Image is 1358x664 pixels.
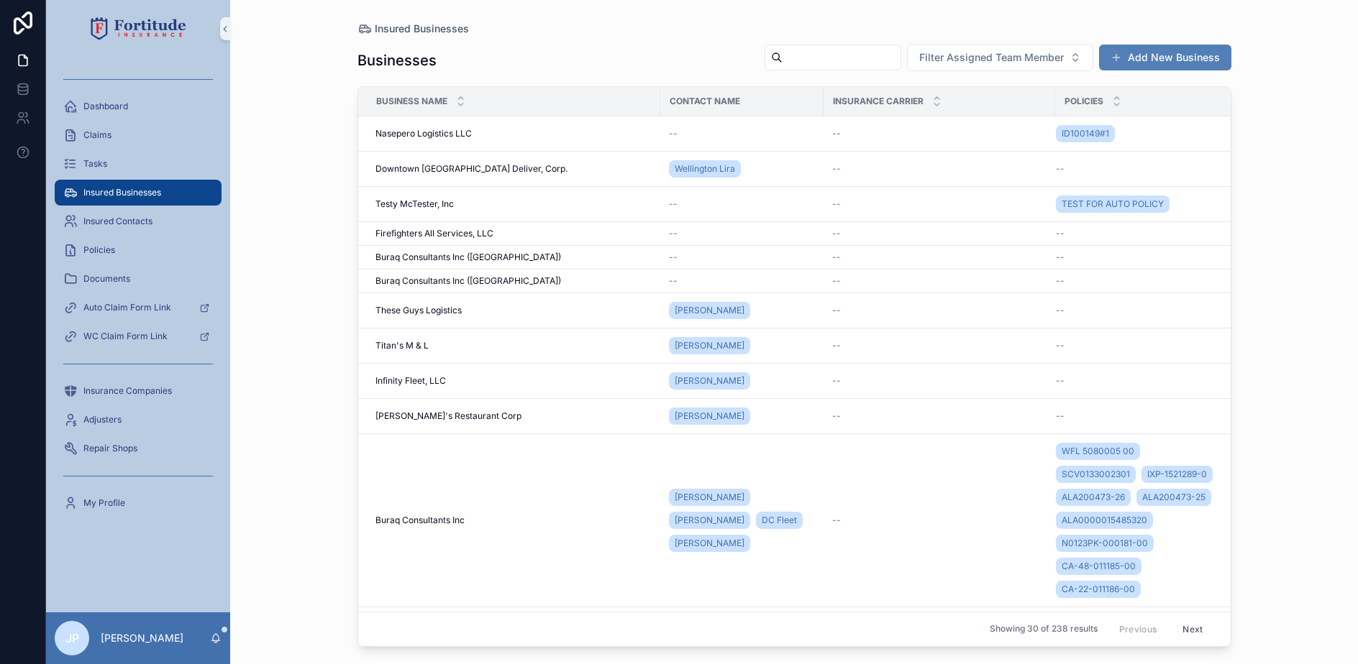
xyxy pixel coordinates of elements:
[669,337,750,354] a: [PERSON_NAME]
[832,275,841,287] span: --
[375,198,454,210] span: Testy McTester, Inc
[46,57,230,535] div: scrollable content
[83,273,130,285] span: Documents
[55,180,222,206] a: Insured Businesses
[832,228,841,239] span: --
[1062,584,1135,595] span: CA-22-011186-00
[1062,198,1164,210] span: TEST FOR AUTO POLICY
[55,151,222,177] a: Tasks
[832,340,1047,351] a: --
[375,410,652,422] a: [PERSON_NAME]'s Restaurant Corp
[375,22,469,36] span: Insured Businesses
[1056,410,1223,422] a: --
[833,96,924,107] span: Insurance Carrier
[1142,492,1206,503] span: ALA200473-25
[375,275,561,287] span: Buraq Consultants Inc ([GEOGRAPHIC_DATA])
[669,275,815,287] a: --
[1056,440,1223,601] a: WFL 5080005 00SCV0133002301IXP-1521289-0ALA200473-26ALA200473-25ALA0000015485320N0123PK-000181-00...
[65,630,79,647] span: JP
[1056,228,1065,239] span: --
[669,160,741,177] a: Wellington Lira
[83,497,125,509] span: My Profile
[1056,581,1141,598] a: CA-22-011186-00
[675,515,744,526] span: [PERSON_NAME]
[832,340,841,351] span: --
[357,50,437,70] h1: Businesses
[832,128,1047,139] a: --
[1056,122,1223,145] a: ID100149#1
[669,299,815,322] a: [PERSON_NAME]
[669,128,815,139] a: --
[83,244,115,256] span: Policies
[83,302,171,313] span: Auto Claim Form Link
[669,334,815,357] a: [PERSON_NAME]
[1056,195,1170,213] a: TEST FOR AUTO POLICY
[832,163,1047,175] a: --
[669,252,815,263] a: --
[832,305,1047,316] a: --
[669,198,815,210] a: --
[1056,193,1223,216] a: TEST FOR AUTO POLICY
[832,375,1047,387] a: --
[832,228,1047,239] a: --
[55,295,222,321] a: Auto Claim Form Link
[669,512,750,529] a: [PERSON_NAME]
[1062,446,1134,457] span: WFL 5080005 00
[1056,489,1131,506] a: ALA200473-26
[83,187,161,198] span: Insured Businesses
[1056,443,1140,460] a: WFL 5080005 00
[675,163,735,175] span: Wellington Lira
[1056,340,1065,351] span: --
[1062,561,1136,572] span: CA-48-011185-00
[1056,305,1065,316] span: --
[83,129,111,141] span: Claims
[55,266,222,292] a: Documents
[55,237,222,263] a: Policies
[375,410,521,422] span: [PERSON_NAME]'s Restaurant Corp
[832,128,841,139] span: --
[1056,466,1136,483] a: SCV0133002301
[1056,163,1223,175] a: --
[762,515,797,526] span: DC Fleet
[375,198,652,210] a: Testy McTester, Inc
[1056,340,1223,351] a: --
[1062,469,1130,480] span: SCV0133002301
[832,410,841,422] span: --
[1056,163,1065,175] span: --
[1062,515,1147,526] span: ALA0000015485320
[375,515,652,526] a: Buraq Consultants Inc
[1147,469,1207,480] span: IXP-1521289-0
[1172,618,1213,640] button: Next
[675,492,744,503] span: [PERSON_NAME]
[55,93,222,119] a: Dashboard
[55,490,222,516] a: My Profile
[1136,489,1211,506] a: ALA200473-25
[669,228,815,239] a: --
[375,340,429,351] span: Titan's M & L
[669,228,678,239] span: --
[832,198,1047,210] a: --
[375,275,652,287] a: Buraq Consultants Inc ([GEOGRAPHIC_DATA])
[375,515,465,526] span: Buraq Consultants Inc
[83,414,122,425] span: Adjusters
[1056,275,1223,287] a: --
[83,158,107,170] span: Tasks
[1062,492,1125,503] span: ALA200473-26
[55,122,222,148] a: Claims
[907,44,1093,71] button: Select Button
[83,385,172,397] span: Insurance Companies
[675,305,744,316] span: [PERSON_NAME]
[669,489,750,506] a: [PERSON_NAME]
[919,50,1064,65] span: Filter Assigned Team Member
[375,163,568,175] span: Downtown [GEOGRAPHIC_DATA] Deliver, Corp.
[670,96,740,107] span: Contact Name
[83,101,128,112] span: Dashboard
[1056,375,1223,387] a: --
[375,375,652,387] a: Infinity Fleet, LLC
[832,410,1047,422] a: --
[1056,512,1153,529] a: ALA0000015485320
[669,372,750,389] a: [PERSON_NAME]
[669,535,750,552] a: [PERSON_NAME]
[669,198,678,210] span: --
[55,435,222,461] a: Repair Shops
